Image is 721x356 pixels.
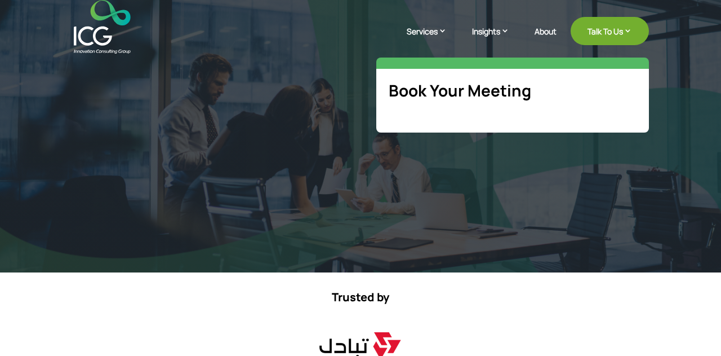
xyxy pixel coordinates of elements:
a: Insights [472,25,520,54]
a: Services [407,25,458,54]
h5: Book Your Meeting [389,81,637,106]
a: Talk To Us [571,17,649,45]
a: About [535,27,557,54]
p: Trusted by [72,291,649,304]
